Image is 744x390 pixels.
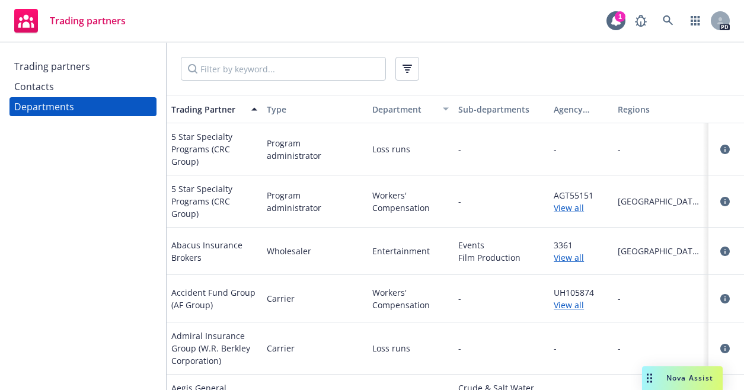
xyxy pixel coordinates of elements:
[718,244,732,258] a: circleInformation
[615,11,625,22] div: 1
[458,292,461,305] span: -
[642,366,723,390] button: Nova Assist
[458,239,544,251] span: Events
[618,292,704,305] span: -
[267,245,311,257] span: Wholesaler
[267,103,353,116] div: Type
[642,366,657,390] div: Drag to move
[684,9,707,33] a: Switch app
[666,373,713,383] span: Nova Assist
[718,292,732,306] a: circleInformation
[171,103,244,116] div: Trading Partner
[363,103,436,116] div: Department
[50,16,126,25] span: Trading partners
[358,95,454,123] button: Department
[9,4,130,37] a: Trading partners
[171,130,257,168] span: 5 Star Specialty Programs (CRC Group)
[9,57,157,76] a: Trading partners
[618,245,704,257] span: [GEOGRAPHIC_DATA][US_STATE]
[267,342,295,354] span: Carrier
[372,245,449,257] span: Entertainment
[554,202,608,214] a: View all
[14,57,90,76] div: Trading partners
[718,341,732,356] a: circleInformation
[9,77,157,96] a: Contacts
[554,286,608,299] span: UH105874
[549,95,613,123] button: Agency codes
[14,77,54,96] div: Contacts
[262,95,357,123] button: Type
[372,286,449,311] span: Workers' Compensation
[458,103,544,116] div: Sub-departments
[181,57,386,81] input: Filter by keyword...
[458,251,544,264] span: Film Production
[554,342,557,354] span: -
[267,189,353,214] span: Program administrator
[171,286,257,311] span: Accident Fund Group (AF Group)
[458,342,461,354] span: -
[267,292,295,305] span: Carrier
[9,97,157,116] a: Departments
[718,194,732,209] a: circleInformation
[618,342,704,354] span: -
[618,143,704,155] span: -
[171,239,257,264] span: Abacus Insurance Brokers
[454,95,549,123] button: Sub-departments
[718,142,732,156] a: circleInformation
[171,330,257,367] span: Admiral Insurance Group (W.R. Berkley Corporation)
[656,9,680,33] a: Search
[554,143,557,155] span: -
[372,143,449,155] span: Loss runs
[372,189,449,214] span: Workers' Compensation
[554,299,608,311] a: View all
[629,9,653,33] a: Report a Bug
[554,103,608,116] div: Agency codes
[618,103,704,116] div: Regions
[167,95,262,123] button: Trading Partner
[554,189,608,202] span: AGT55151
[618,195,704,207] span: [GEOGRAPHIC_DATA][US_STATE]
[14,97,74,116] div: Departments
[458,143,461,155] span: -
[554,251,608,264] a: View all
[267,137,353,162] span: Program administrator
[372,342,449,354] span: Loss runs
[458,195,461,207] span: -
[613,95,708,123] button: Regions
[171,183,257,220] span: 5 Star Specialty Programs (CRC Group)
[554,239,608,251] span: 3361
